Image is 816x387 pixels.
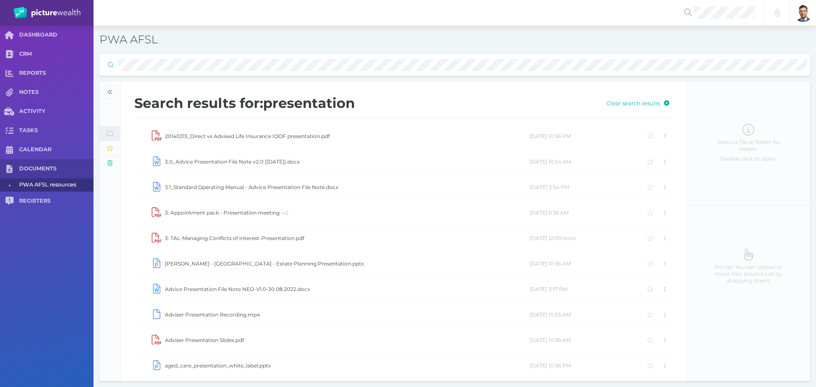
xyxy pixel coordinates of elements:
img: PW [14,7,80,19]
span: [DATE] 10:36 PM [530,133,571,139]
span: [DATE] 12:09 noon [530,235,576,241]
span: NOTES [19,89,93,96]
span: • v2 [280,209,289,216]
td: 3.1_Standard Operating Manual - Advice Presentation File Note.docx [164,175,529,200]
span: REGISTERS [19,198,93,205]
td: 3.0_Advice Presentation File Note v2.0 ([DATE]).docx [164,149,529,175]
span: CRM [19,51,93,58]
span: Pro tip: You can upload or move files around just by dragging them. [705,264,791,285]
img: Brad Bond [794,3,813,22]
h2: Search results for: presentation [134,95,589,111]
span: Clear search results [603,100,662,107]
td: Adviser Presentation Slides.pdf [164,328,529,353]
td: 3. TAL-Managing Conflicts of Interest-Presentation.pdf [164,226,529,251]
h3: PWA AFSL [99,33,573,47]
span: [DATE] 6:36 AM [530,209,569,216]
span: Double click to open. [705,155,791,162]
td: aged_care_presentation_white_label.pptx [164,353,529,379]
span: DASHBOARD [19,31,93,39]
td: [PERSON_NAME] - [GEOGRAPHIC_DATA] - Estate Planning Presentation.pptx [164,251,529,277]
span: [DATE] 10:36 AM [530,337,571,343]
span: [DATE] 3:54 PM [530,184,569,190]
span: [DATE] 10:55 AM [530,311,571,318]
span: [DATE] 10:36 AM [530,260,571,267]
td: 3. Appointment pack - Presentation meeting •v2 [164,200,529,226]
span: ACTIVITY [19,108,93,115]
td: 20140313_Direct vs Advised Life Insurance IOOF presentation.pdf [164,124,529,149]
span: [DATE] 3:17 PM [530,286,567,292]
span: [DATE] 10:54 AM [530,158,571,165]
button: Clear search results [603,98,674,108]
span: TASKS [19,127,93,134]
span: REPORTS [19,70,93,77]
span: Select a file or folder for details. [705,139,791,153]
span: PWA AFSL resources [19,178,91,192]
td: Advice Presentation File Note NEO-V1.0-30.08.2022.docx [164,277,529,302]
span: CALENDAR [19,146,93,153]
span: DOCUMENTS [19,165,93,172]
td: Adviser Presentation Recording.mp4 [164,302,529,328]
span: [DATE] 10:36 PM [530,362,571,369]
